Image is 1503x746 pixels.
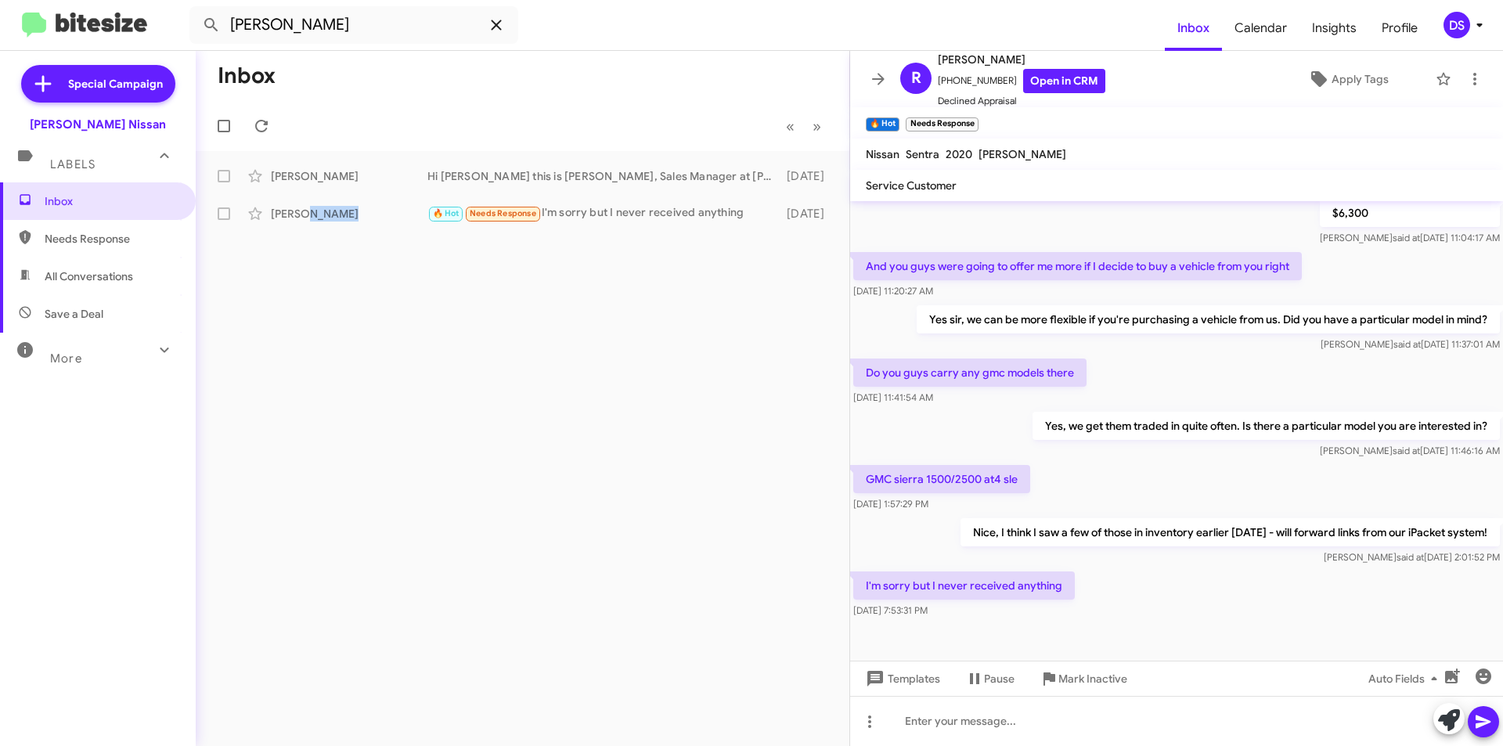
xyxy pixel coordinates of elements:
span: 2020 [946,147,972,161]
button: Pause [953,665,1027,693]
button: Next [803,110,831,142]
button: Auto Fields [1356,665,1456,693]
span: Inbox [45,193,178,209]
span: [DATE] 11:41:54 AM [853,391,933,403]
p: Do you guys carry any gmc models there [853,359,1087,387]
a: Special Campaign [21,65,175,103]
span: [DATE] 1:57:29 PM [853,498,928,510]
p: Yes sir, we can be more flexible if you're purchasing a vehicle from us. Did you have a particula... [917,305,1500,333]
div: I'm sorry but I never received anything [427,204,779,222]
a: Profile [1369,5,1430,51]
div: Hi [PERSON_NAME] this is [PERSON_NAME], Sales Manager at [PERSON_NAME] Nissan. Thanks for being o... [427,168,779,184]
span: Pause [984,665,1015,693]
span: [DATE] 7:53:31 PM [853,604,928,616]
span: [PERSON_NAME] [DATE] 11:46:16 AM [1320,445,1500,456]
span: More [50,351,82,366]
span: said at [1393,232,1420,243]
span: [PERSON_NAME] [DATE] 11:04:17 AM [1320,232,1500,243]
span: [DATE] 11:20:27 AM [853,285,933,297]
button: Mark Inactive [1027,665,1140,693]
span: [PERSON_NAME] [DATE] 2:01:52 PM [1324,551,1500,563]
span: Mark Inactive [1058,665,1127,693]
span: Needs Response [45,231,178,247]
div: [DATE] [779,168,837,184]
p: And you guys were going to offer me more if I decide to buy a vehicle from you right [853,252,1302,280]
span: Templates [863,665,940,693]
span: Special Campaign [68,76,163,92]
span: « [786,117,795,136]
span: » [813,117,821,136]
a: Open in CRM [1023,69,1105,93]
span: All Conversations [45,268,133,284]
span: [PERSON_NAME] [938,50,1105,69]
button: Templates [850,665,953,693]
span: said at [1397,551,1424,563]
span: [PERSON_NAME] [DATE] 11:37:01 AM [1321,338,1500,350]
span: Nissan [866,147,899,161]
h1: Inbox [218,63,276,88]
button: Previous [777,110,804,142]
button: Apply Tags [1267,65,1428,93]
p: $6,300 [1320,199,1500,227]
span: Apply Tags [1332,65,1389,93]
p: I'm sorry but I never received anything [853,571,1075,600]
span: said at [1393,338,1421,350]
p: Yes, we get them traded in quite often. Is there a particular model you are interested in? [1033,412,1500,440]
span: Sentra [906,147,939,161]
small: 🔥 Hot [866,117,899,132]
div: [PERSON_NAME] [271,168,427,184]
a: Inbox [1165,5,1222,51]
nav: Page navigation example [777,110,831,142]
span: Needs Response [470,208,536,218]
span: [PERSON_NAME] [979,147,1066,161]
span: Save a Deal [45,306,103,322]
span: R [911,66,921,91]
span: Labels [50,157,96,171]
a: Calendar [1222,5,1299,51]
div: [PERSON_NAME] Nissan [30,117,166,132]
span: 🔥 Hot [433,208,460,218]
div: [PERSON_NAME] [271,206,427,222]
input: Search [189,6,518,44]
p: GMC sierra 1500/2500 at4 sle [853,465,1030,493]
p: Nice, I think I saw a few of those in inventory earlier [DATE] - will forward links from our iPac... [961,518,1500,546]
span: [PHONE_NUMBER] [938,69,1105,93]
span: said at [1393,445,1420,456]
span: Service Customer [866,178,957,193]
div: [DATE] [779,206,837,222]
button: DS [1430,12,1486,38]
div: DS [1444,12,1470,38]
small: Needs Response [906,117,978,132]
a: Insights [1299,5,1369,51]
span: Auto Fields [1368,665,1444,693]
span: Declined Appraisal [938,93,1105,109]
